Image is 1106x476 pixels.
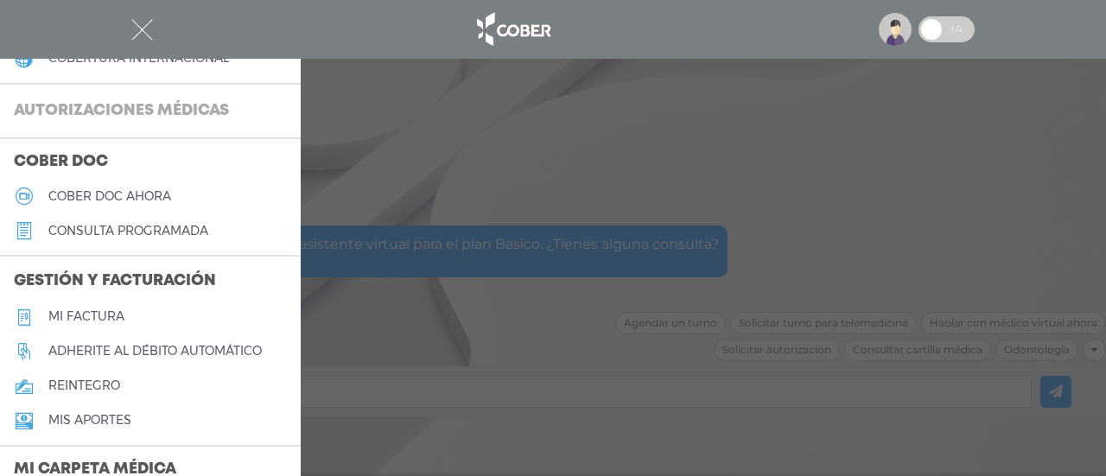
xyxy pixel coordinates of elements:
h5: Mi factura [48,309,124,324]
h5: Mis aportes [48,413,131,428]
img: profile-placeholder.svg [879,13,912,46]
h5: Cober doc ahora [48,189,171,204]
h5: consulta programada [48,224,208,238]
h5: Adherite al débito automático [48,344,262,359]
h5: reintegro [48,378,120,393]
img: logo_cober_home-white.png [467,9,558,50]
h5: cobertura internacional [48,51,229,66]
img: Cober_menu-close-white.svg [131,19,153,41]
